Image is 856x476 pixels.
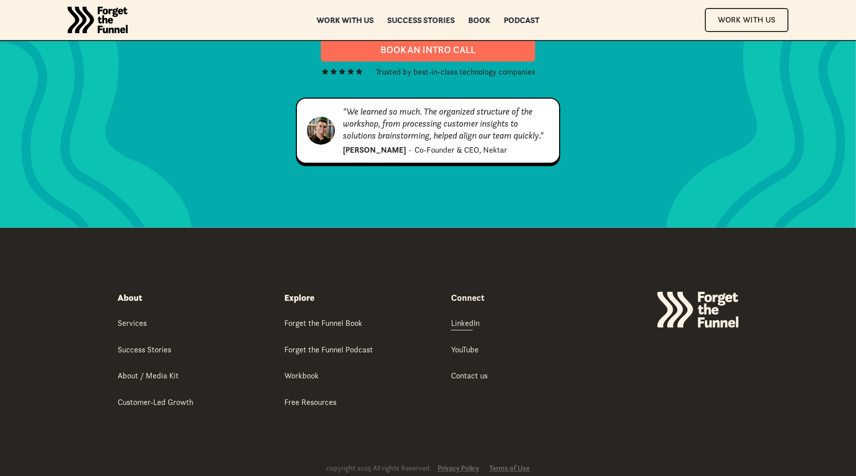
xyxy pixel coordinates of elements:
div: copyright 2025 All rights Reserved. [326,463,432,473]
a: LinkedIn [451,317,480,330]
div: About / Media Kit [118,370,179,381]
strong: Connect [451,292,485,303]
a: Work with us [317,17,374,24]
a: Podcast [504,17,540,24]
div: About [118,292,142,304]
div: LinkedIn [451,317,480,328]
div: Book an intro call [333,44,523,56]
div: "We learned so much. The organized structure of the workshop, from processing customer insights t... [343,106,549,142]
div: Forget the Funnel Book [284,317,362,328]
div: Forget the Funnel Podcast [284,344,373,355]
a: About / Media Kit [118,370,179,382]
div: Contact us [451,370,488,381]
a: Contact us [451,370,488,382]
a: Success Stories [118,344,171,356]
div: Customer-Led Growth [118,396,193,407]
div: Trusted by best-in-class technology companies [375,66,535,78]
a: Book [469,17,491,24]
a: YouTube [451,344,479,356]
a: Book an intro call [321,38,535,62]
div: Workbook [284,370,319,381]
a: Services [118,317,147,330]
a: Free Resources [284,396,336,409]
div: Success Stories [118,344,171,355]
a: Forget the Funnel Book [284,317,362,330]
a: Customer-Led Growth [118,396,193,409]
a: Workbook [284,370,319,382]
div: YouTube [451,344,479,355]
div: Explore [284,292,314,304]
div: [PERSON_NAME] [343,144,406,156]
a: Work With Us [705,8,788,32]
a: Forget the Funnel Podcast [284,344,373,356]
div: Co-Founder & CEO, Nektar [414,144,507,156]
div: Services [118,317,147,328]
a: Success Stories [387,17,455,24]
a: Privacy Policy [438,464,479,472]
a: Terms of Use [489,464,530,472]
div: Free Resources [284,396,336,407]
div: · [409,144,411,156]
